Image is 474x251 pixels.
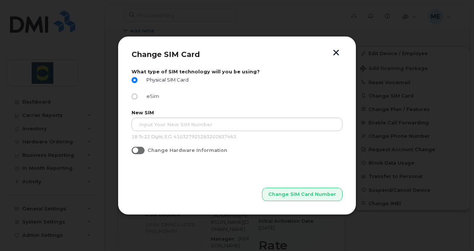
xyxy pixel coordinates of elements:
[132,93,138,99] input: eSim
[132,134,342,140] p: 18 To 22 Digits, E.G. 410327925283202837463
[132,69,342,74] label: What type of SIM technology will you be using?
[262,188,342,201] button: Change SIM Card Number
[143,77,189,83] span: Physical SIM Card
[132,118,342,131] input: Input Your New SIM Number
[132,50,200,59] span: Change SIM Card
[132,77,138,83] input: Physical SIM Card
[132,110,342,115] label: New SIM
[143,93,159,99] span: eSim
[268,191,336,198] span: Change SIM Card Number
[148,147,227,153] span: Change Hardware Information
[132,147,138,153] input: Change Hardware Information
